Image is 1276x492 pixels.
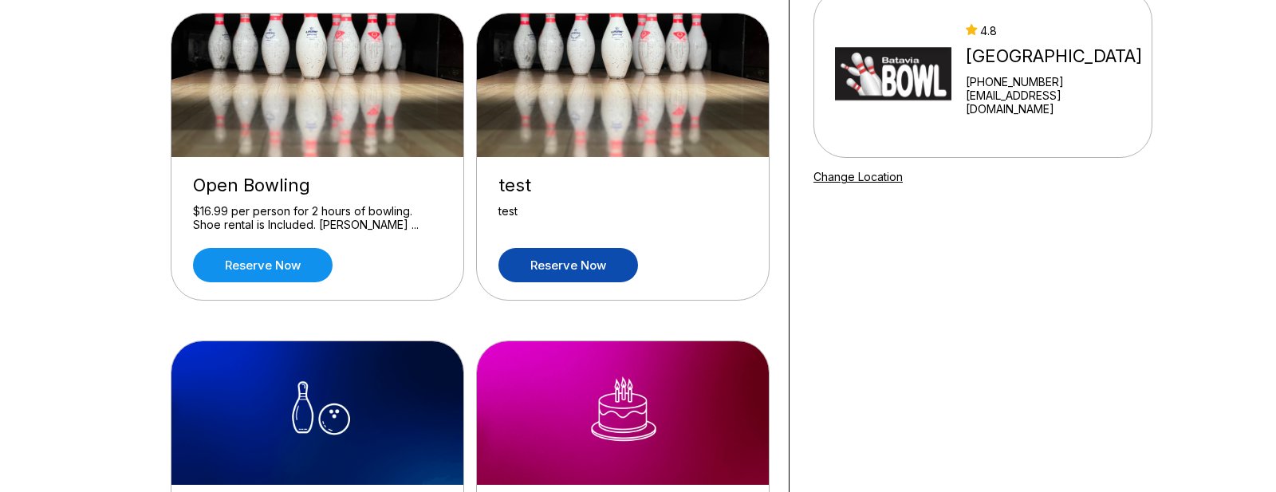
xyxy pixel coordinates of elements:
[498,248,638,282] a: Reserve now
[193,175,442,196] div: Open Bowling
[966,75,1145,89] div: [PHONE_NUMBER]
[193,204,442,232] div: $16.99 per person for 2 hours of bowling. Shoe rental is Included. [PERSON_NAME] ...
[498,204,747,232] div: test
[813,170,903,183] a: Change Location
[966,45,1145,67] div: [GEOGRAPHIC_DATA]
[171,14,465,157] img: Open Bowling
[477,341,770,485] img: Birthday Party Package
[966,24,1145,37] div: 4.8
[966,89,1145,116] a: [EMAIL_ADDRESS][DOMAIN_NAME]
[171,341,465,485] img: Wednesday Pizza Buffet
[193,248,333,282] a: Reserve now
[477,14,770,157] img: test
[498,175,747,196] div: test
[835,14,951,133] img: Batavia Bowl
